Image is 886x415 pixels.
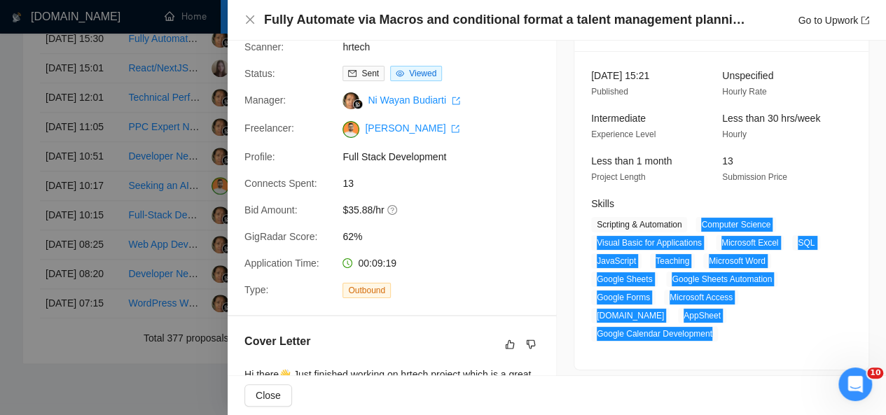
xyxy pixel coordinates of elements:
[591,155,672,167] span: Less than 1 month
[342,229,553,244] span: 62%
[244,68,275,79] span: Status:
[353,99,363,109] img: gigradar-bm.png
[264,11,747,29] h4: Fully Automate via Macros and conditional format a talent management planning sheet for me
[342,176,553,191] span: 13
[798,15,869,26] a: Go to Upworkexport
[722,155,733,167] span: 13
[348,69,357,78] span: mail
[716,235,784,251] span: Microsoft Excel
[244,333,310,350] h5: Cover Letter
[244,231,317,242] span: GigRadar Score:
[666,272,777,287] span: Google Sheets Automation
[244,122,294,134] span: Freelancer:
[501,336,518,353] button: like
[591,290,656,305] span: Google Forms
[722,129,747,139] span: Hourly
[591,113,646,124] span: Intermediate
[792,235,820,251] span: SQL
[451,125,459,133] span: export
[867,367,883,379] span: 10
[244,94,286,106] span: Manager:
[591,129,656,139] span: Experience Level
[342,202,553,218] span: $35.88/hr
[244,258,319,269] span: Application Time:
[358,258,396,269] span: 00:09:19
[722,87,766,97] span: Hourly Rate
[664,290,738,305] span: Microsoft Access
[678,308,726,323] span: AppSheet
[650,253,695,269] span: Teaching
[244,14,256,26] button: Close
[591,272,658,287] span: Google Sheets
[591,70,649,81] span: [DATE] 15:21
[591,308,670,323] span: [DOMAIN_NAME]
[526,339,536,350] span: dislike
[505,339,515,350] span: like
[409,69,436,78] span: Viewed
[368,94,459,106] a: Ni Wayan Budiarti export
[244,384,292,407] button: Close
[342,283,391,298] span: Outbound
[591,217,687,232] span: Scripting & Automation
[342,149,553,164] span: Full Stack Development
[396,69,404,78] span: eye
[591,172,645,182] span: Project Length
[365,122,459,134] a: [PERSON_NAME] export
[591,87,628,97] span: Published
[861,16,869,24] span: export
[522,336,539,353] button: dislike
[244,41,284,52] span: Scanner:
[387,204,399,216] span: question-circle
[452,97,460,105] span: export
[342,41,370,52] a: hrtech
[591,198,614,209] span: Skills
[838,367,872,401] iframe: Intercom live chat
[591,235,707,251] span: Visual Basic for Applications
[244,178,317,189] span: Connects Spent:
[695,217,776,232] span: Computer Science
[703,253,770,269] span: Microsoft Word
[361,69,379,78] span: Sent
[342,121,359,138] img: c1NLmzrk-0pBZjOo1nLSJnOz0itNHKTdmMHAt8VIsLFzaWqqsJDJtcFyV3OYvrqgu3
[244,151,275,162] span: Profile:
[244,204,298,216] span: Bid Amount:
[722,70,773,81] span: Unspecified
[591,253,642,269] span: JavaScript
[591,326,718,342] span: Google Calendar Development
[722,172,787,182] span: Submission Price
[244,284,268,295] span: Type:
[342,258,352,268] span: clock-circle
[722,113,820,124] span: Less than 30 hrs/week
[256,388,281,403] span: Close
[244,14,256,25] span: close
